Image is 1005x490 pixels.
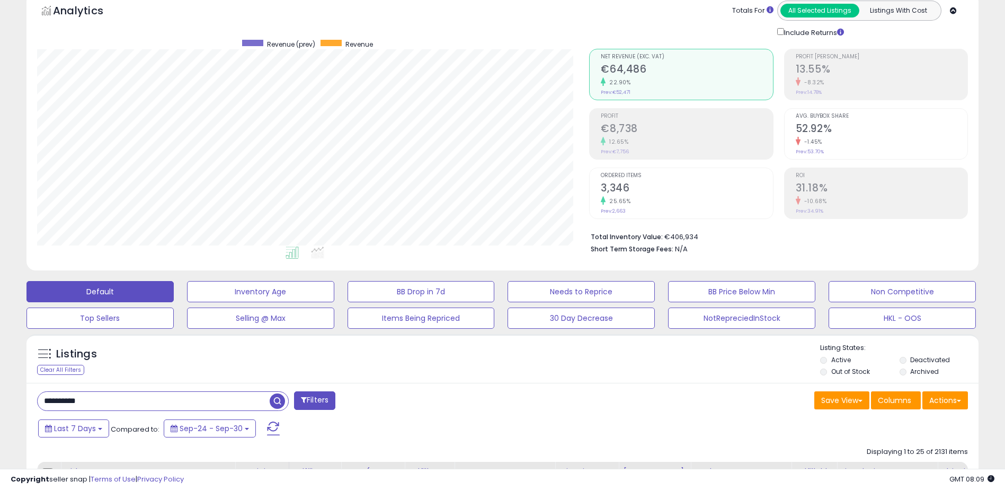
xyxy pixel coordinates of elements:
button: BB Price Below Min [668,281,815,302]
button: Top Sellers [26,308,174,329]
button: Save View [814,391,869,409]
div: Fulfillment Cost [409,466,450,488]
b: Short Term Storage Fees: [591,244,673,253]
span: Net Revenue (Exc. VAT) [601,54,772,60]
button: Actions [922,391,968,409]
button: Filters [294,391,335,410]
small: -10.68% [801,197,827,205]
p: Listing States: [820,343,979,353]
button: Needs to Reprice [508,281,655,302]
small: -8.32% [801,78,824,86]
b: Total Inventory Value: [591,232,663,241]
span: Ordered Items [601,173,772,179]
h2: €8,738 [601,122,772,137]
span: Revenue [345,40,373,49]
button: Listings With Cost [859,4,938,17]
div: seller snap | | [11,475,184,485]
div: Cost (Exc. VAT) [345,466,400,488]
div: Min Price [559,466,614,477]
div: Totals For [732,6,773,16]
label: Out of Stock [831,367,870,376]
button: Columns [871,391,921,409]
button: Sep-24 - Sep-30 [164,419,256,437]
button: BB Drop in 7d [348,281,495,302]
span: N/A [675,244,688,254]
span: Last 7 Days [54,423,96,434]
div: Listed Price [841,466,933,477]
span: ROI [796,173,967,179]
button: Inventory Age [187,281,334,302]
div: Amazon Fees [459,466,550,477]
h2: 3,346 [601,182,772,196]
label: Deactivated [910,355,950,364]
button: Default [26,281,174,302]
span: Profit [PERSON_NAME] [796,54,967,60]
div: Include Returns [769,26,857,38]
span: Compared to: [111,424,159,434]
small: Prev: 14.78% [796,89,822,95]
strong: Copyright [11,474,49,484]
small: Prev: 34.91% [796,208,823,214]
button: NotRepreciedInStock [668,308,815,329]
div: Clear All Filters [37,365,84,375]
small: 25.65% [606,197,630,205]
button: Non Competitive [829,281,976,302]
div: Fulfillable Quantity [796,466,832,488]
h2: 52.92% [796,122,967,137]
small: Prev: €52,471 [601,89,630,95]
button: Items Being Repriced [348,308,495,329]
button: HKL - OOS [829,308,976,329]
h2: €64,486 [601,63,772,77]
li: €406,934 [591,230,960,242]
label: Archived [910,367,939,376]
button: Selling @ Max [187,308,334,329]
span: 2025-10-8 08:09 GMT [949,474,994,484]
small: -1.45% [801,138,822,146]
button: Last 7 Days [38,419,109,437]
div: Title [65,466,230,477]
div: Repricing [239,466,284,477]
small: Prev: 2,663 [601,208,626,214]
small: 12.65% [606,138,628,146]
label: Active [831,355,851,364]
small: Prev: 53.70% [796,148,824,155]
small: 22.90% [606,78,630,86]
span: Columns [878,395,911,406]
span: Sep-24 - Sep-30 [180,423,243,434]
button: 30 Day Decrease [508,308,655,329]
h2: 31.18% [796,182,967,196]
a: Terms of Use [91,474,136,484]
span: Avg. Buybox Share [796,113,967,119]
a: Privacy Policy [137,474,184,484]
div: Markup on Cost [695,466,787,477]
div: Fulfillment [294,466,336,477]
span: Revenue (prev) [267,40,315,49]
div: Displaying 1 to 25 of 2131 items [867,447,968,457]
span: Profit [601,113,772,119]
small: Prev: €7,756 [601,148,629,155]
button: All Selected Listings [780,4,859,17]
h2: 13.55% [796,63,967,77]
h5: Analytics [53,3,124,21]
div: [PERSON_NAME] [623,466,686,477]
h5: Listings [56,347,97,362]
